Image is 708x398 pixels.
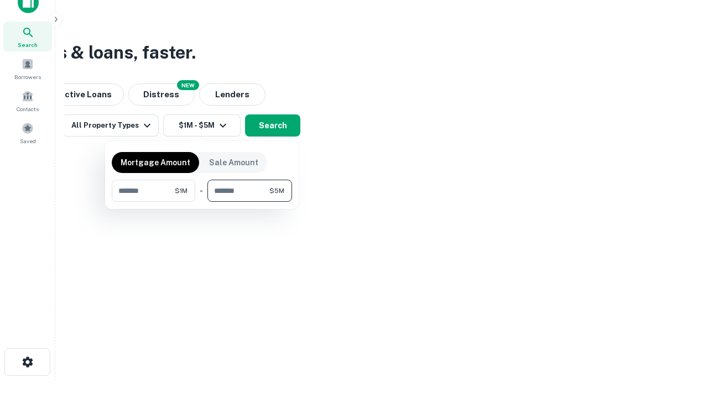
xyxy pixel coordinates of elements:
[653,310,708,363] iframe: Chat Widget
[175,186,188,196] span: $1M
[269,186,284,196] span: $5M
[209,156,258,169] p: Sale Amount
[121,156,190,169] p: Mortgage Amount
[200,180,203,202] div: -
